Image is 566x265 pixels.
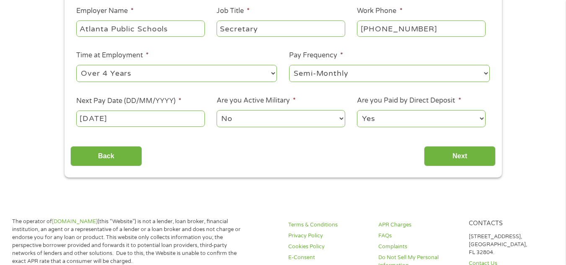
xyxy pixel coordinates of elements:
[357,21,485,36] input: (231) 754-4010
[357,7,402,15] label: Work Phone
[378,232,458,240] a: FAQs
[76,21,204,36] input: Walmart
[357,96,461,105] label: Are you Paid by Direct Deposit
[288,254,368,262] a: E-Consent
[217,21,345,36] input: Cashier
[76,51,149,60] label: Time at Employment
[12,218,246,265] p: The operator of (this “Website”) is not a lender, loan broker, financial institution, an agent or...
[76,7,134,15] label: Employer Name
[469,220,549,228] h4: Contacts
[76,97,181,105] label: Next Pay Date (DD/MM/YYYY)
[469,233,549,257] p: [STREET_ADDRESS], [GEOGRAPHIC_DATA], FL 32804.
[289,51,343,60] label: Pay Frequency
[217,7,250,15] label: Job Title
[76,111,204,126] input: Use the arrow keys to pick a date
[288,232,368,240] a: Privacy Policy
[378,221,458,229] a: APR Charges
[424,146,496,167] input: Next
[378,243,458,251] a: Complaints
[288,243,368,251] a: Cookies Policy
[52,218,98,225] a: [DOMAIN_NAME]
[288,221,368,229] a: Terms & Conditions
[70,146,142,167] input: Back
[217,96,296,105] label: Are you Active Military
